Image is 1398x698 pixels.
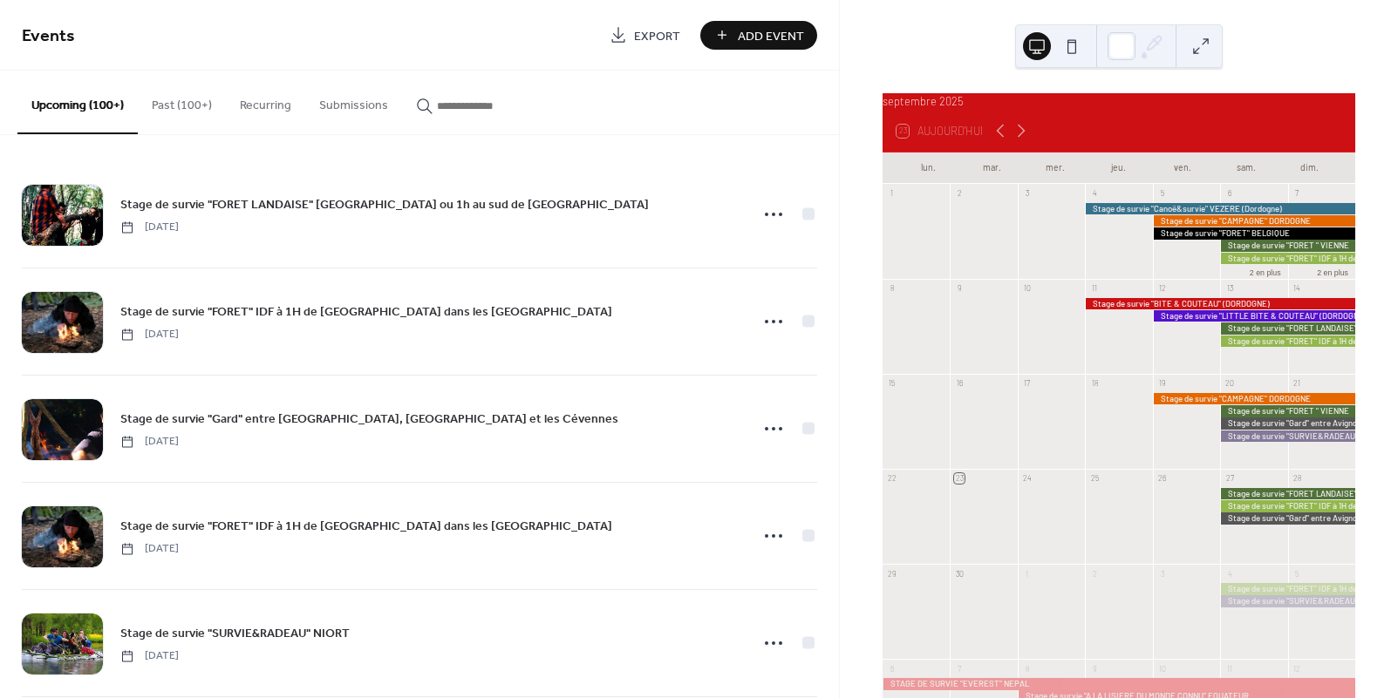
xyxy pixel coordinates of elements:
[1156,568,1167,579] div: 3
[1153,215,1355,227] div: Stage de survie "CAMPAGNE" DORDOGNE
[1089,473,1100,484] div: 25
[1085,298,1355,309] div: Stage de survie "BITE & COUTEAU" (DORDOGNE)
[1243,265,1288,278] button: 2 en plus
[1292,568,1302,579] div: 5
[120,541,179,557] span: [DATE]
[1292,473,1302,484] div: 28
[1087,152,1150,184] div: jeu.
[120,410,618,429] span: Stage de survie "Gard" entre [GEOGRAPHIC_DATA], [GEOGRAPHIC_DATA] et les Cévennes
[1220,583,1355,594] div: Stage de survie "FORET" IDF à 1H de PARIS dans les Yvelines
[1224,378,1235,389] div: 20
[1224,283,1235,294] div: 13
[120,194,649,214] a: Stage de survie "FORET LANDAISE" [GEOGRAPHIC_DATA] ou 1h au sud de [GEOGRAPHIC_DATA]
[1224,568,1235,579] div: 4
[1022,663,1033,674] div: 8
[1156,663,1167,674] div: 10
[120,648,179,664] span: [DATE]
[1022,473,1033,484] div: 24
[700,21,817,50] button: Add Event
[1156,473,1167,484] div: 26
[1220,488,1355,499] div: Stage de survie "FORET LANDAISE" Mont de Marsan ou 1h au sud de Bordeaux
[120,303,612,322] span: Stage de survie "FORET" IDF à 1H de [GEOGRAPHIC_DATA] dans les [GEOGRAPHIC_DATA]
[1089,283,1100,294] div: 11
[1278,152,1341,184] div: dim.
[226,71,305,132] button: Recurring
[1156,188,1167,199] div: 5
[1220,595,1355,607] div: Stage de survie "SURVIE&RADEAU" NIORT
[1089,568,1100,579] div: 2
[897,152,960,184] div: lun.
[887,473,897,484] div: 22
[1220,500,1355,512] div: Stage de survie "FORET" IDF à 1H de PARIS dans les Yvelines
[887,283,897,294] div: 8
[1220,430,1355,442] div: Stage de survie "SURVIE&RADEAU" NIORT
[1220,417,1355,429] div: Stage de survie "Gard" entre Avignon, Nîmes et les Cévennes
[954,378,965,389] div: 16
[22,19,75,53] span: Events
[1310,265,1355,278] button: 2 en plus
[883,678,1355,689] div: STAGE DE SURVIE "EVEREST" NEPAL
[120,409,618,429] a: Stage de survie "Gard" entre [GEOGRAPHIC_DATA], [GEOGRAPHIC_DATA] et les Cévennes
[887,568,897,579] div: 29
[954,568,965,579] div: 30
[138,71,226,132] button: Past (100+)
[738,27,804,45] span: Add Event
[120,625,350,643] span: Stage de survie "SURVIE&RADEAU" NIORT
[1156,283,1167,294] div: 12
[120,302,612,322] a: Stage de survie "FORET" IDF à 1H de [GEOGRAPHIC_DATA] dans les [GEOGRAPHIC_DATA]
[120,516,612,536] a: Stage de survie "FORET" IDF à 1H de [GEOGRAPHIC_DATA] dans les [GEOGRAPHIC_DATA]
[1224,188,1235,199] div: 6
[120,623,350,643] a: Stage de survie "SURVIE&RADEAU" NIORT
[1022,378,1033,389] div: 17
[1224,663,1235,674] div: 11
[120,434,179,450] span: [DATE]
[1085,203,1355,214] div: Stage de survie "Canoë&survie" VEZERE (Dordogne)
[1022,568,1033,579] div: 1
[887,663,897,674] div: 6
[1292,283,1302,294] div: 14
[1220,253,1355,264] div: Stage de survie "FORET" IDF à 1H de PARIS dans les Yvelines
[1150,152,1214,184] div: ven.
[1220,512,1355,524] div: Stage de survie "Gard" entre Avignon, Nîmes et les Cévennes
[1292,188,1302,199] div: 7
[883,93,1355,110] div: septembre 2025
[1220,240,1355,251] div: Stage de survie "FORET " VIENNE
[1224,473,1235,484] div: 27
[1022,188,1033,199] div: 3
[1089,188,1100,199] div: 4
[954,663,965,674] div: 7
[1214,152,1278,184] div: sam.
[305,71,402,132] button: Submissions
[17,71,138,134] button: Upcoming (100+)
[1153,310,1355,322] div: Stage de survie "LITTLE BITE & COUTEAU" (DORDOGNE)
[960,152,1024,184] div: mar.
[120,518,612,536] span: Stage de survie "FORET" IDF à 1H de [GEOGRAPHIC_DATA] dans les [GEOGRAPHIC_DATA]
[1022,283,1033,294] div: 10
[1292,663,1302,674] div: 12
[597,21,693,50] a: Export
[1089,378,1100,389] div: 18
[120,196,649,214] span: Stage de survie "FORET LANDAISE" [GEOGRAPHIC_DATA] ou 1h au sud de [GEOGRAPHIC_DATA]
[954,188,965,199] div: 2
[1220,335,1355,347] div: Stage de survie "FORET" IDF à 1H de PARIS dans les Yvelines
[887,188,897,199] div: 1
[954,283,965,294] div: 9
[954,473,965,484] div: 23
[120,220,179,235] span: [DATE]
[1292,378,1302,389] div: 21
[1220,405,1355,417] div: Stage de survie "FORET " VIENNE
[1024,152,1088,184] div: mer.
[120,327,179,342] span: [DATE]
[1153,227,1355,239] div: Stage de survie "FORET" BELGIQUE
[1156,378,1167,389] div: 19
[1089,663,1100,674] div: 9
[887,378,897,389] div: 15
[634,27,680,45] span: Export
[1153,393,1355,404] div: Stage de survie "CAMPAGNE" DORDOGNE
[1220,322,1355,334] div: Stage de survie "FORET LANDAISE" Mont de Marsan ou 1h au sud de Bordeaux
